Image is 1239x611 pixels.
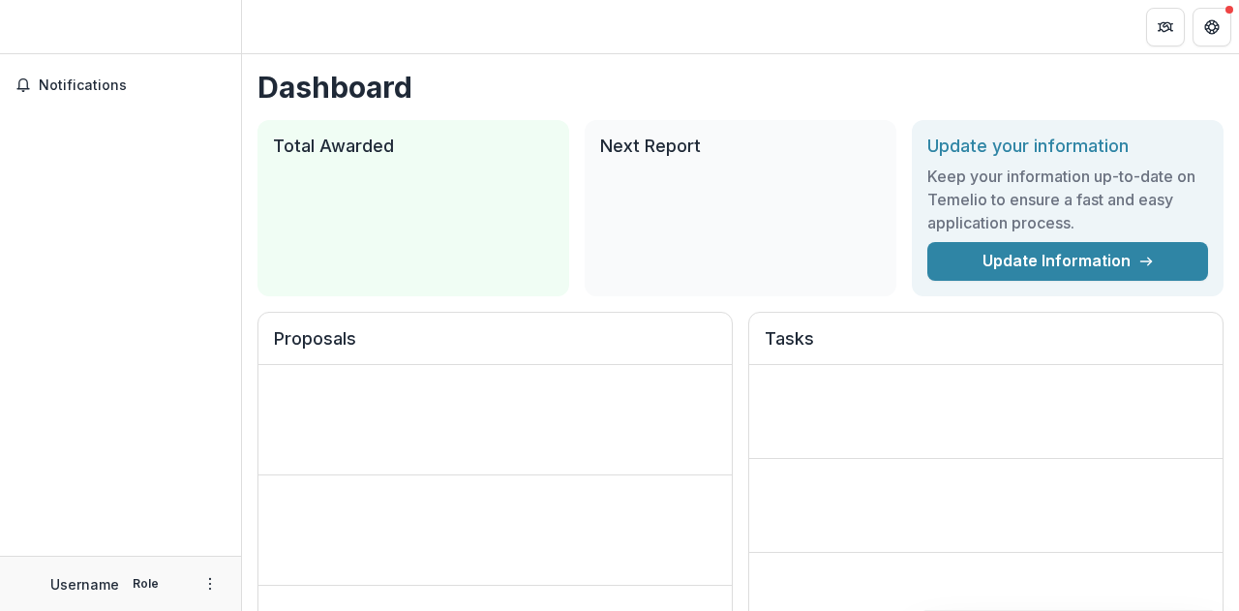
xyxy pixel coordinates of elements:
[927,242,1208,281] a: Update Information
[1193,8,1231,46] button: Get Help
[765,328,1207,365] h2: Tasks
[50,574,119,595] p: Username
[198,572,222,596] button: More
[927,136,1208,157] h2: Update your information
[600,136,881,157] h2: Next Report
[257,70,1224,105] h1: Dashboard
[273,136,554,157] h2: Total Awarded
[127,575,165,593] p: Role
[39,77,226,94] span: Notifications
[274,328,716,365] h2: Proposals
[1146,8,1185,46] button: Partners
[927,165,1208,234] h3: Keep your information up-to-date on Temelio to ensure a fast and easy application process.
[8,70,233,101] button: Notifications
